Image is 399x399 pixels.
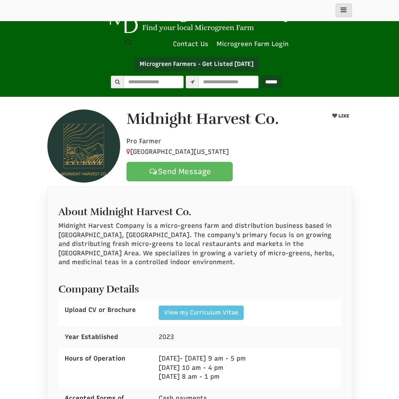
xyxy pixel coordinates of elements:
img: Contact Midnight Harvest Co. [47,109,121,183]
span: [GEOGRAPHIC_DATA][US_STATE] [127,148,229,156]
div: Upload CV or Brochure [58,299,153,321]
span: 2023 [159,333,174,341]
div: Hours of Operation [58,348,153,369]
a: Contact Us [169,40,212,49]
p: Midnight Harvest Company is a micro-greens farm and distribution business based in [GEOGRAPHIC_DA... [58,221,341,267]
a: Microgreen Farm Login [217,40,293,49]
h2: About Midnight Harvest Co. [58,202,341,217]
a: View my Curriculum Vitae [159,306,244,320]
a: Send Message [127,162,233,181]
span: Pro Farmer [127,137,161,145]
h2: Company Details [58,279,341,295]
button: LIKE [329,111,352,121]
span: LIKE [337,113,349,119]
button: main_menu [336,3,352,17]
div: Year Established [58,326,153,348]
h1: Midnight Harvest Co. [127,111,279,128]
span: [DATE]- [DATE] 9 am - 5 pm [DATE] 10 am - 4 pm [DATE] 8 am - 1 pm [159,355,246,380]
a: Microgreen Farmers - Get Listed [DATE] [134,57,259,71]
